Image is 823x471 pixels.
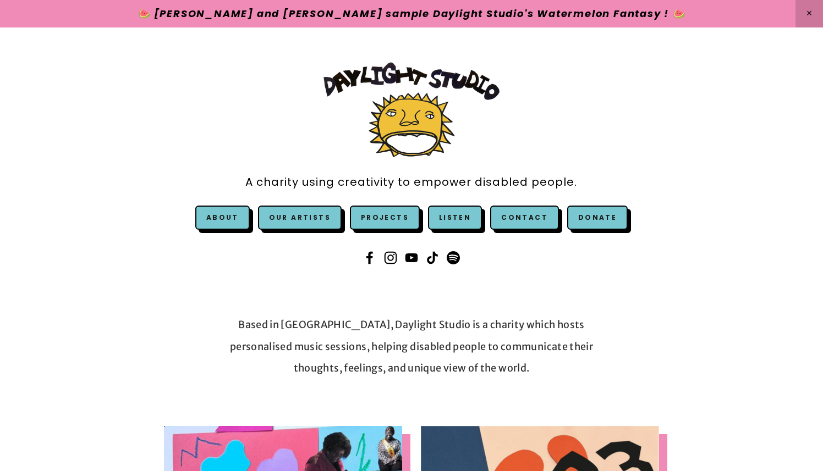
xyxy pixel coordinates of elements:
a: About [206,213,239,222]
a: Contact [490,206,559,230]
a: Our Artists [258,206,342,230]
a: Projects [350,206,420,230]
a: A charity using creativity to empower disabled people. [245,170,577,195]
a: Listen [439,213,471,222]
a: Donate [567,206,628,230]
img: Daylight Studio [323,62,500,157]
p: Based in [GEOGRAPHIC_DATA], Daylight Studio is a charity which hosts personalised music sessions,... [228,314,595,379]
